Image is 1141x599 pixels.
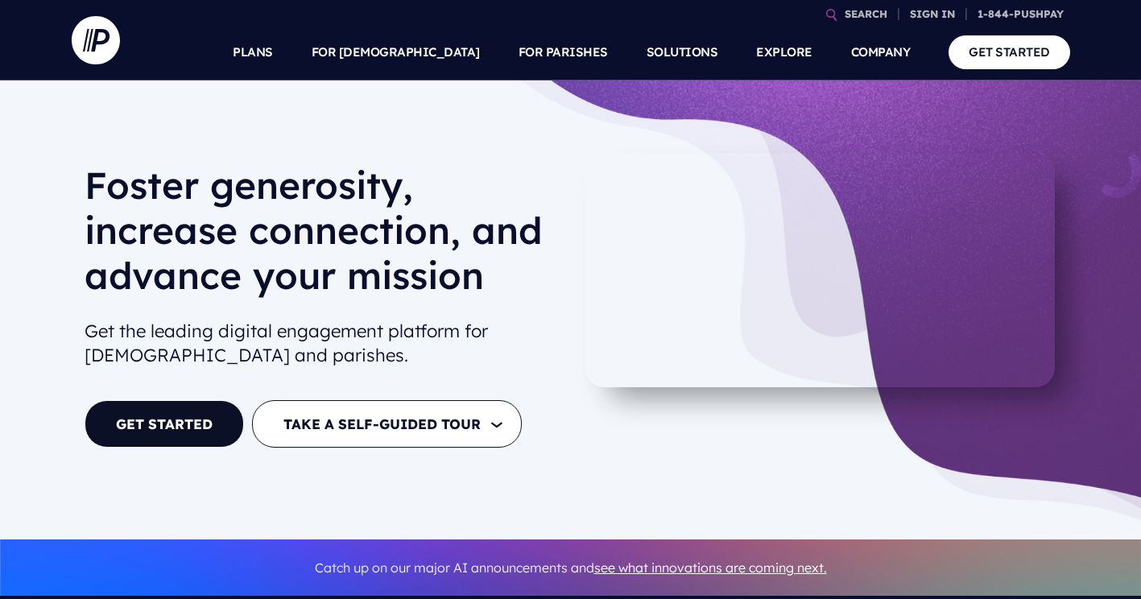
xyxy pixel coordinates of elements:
p: Catch up on our major AI announcements and [85,550,1057,586]
a: SOLUTIONS [647,24,718,81]
a: COMPANY [851,24,911,81]
a: EXPLORE [756,24,812,81]
button: TAKE A SELF-GUIDED TOUR [252,400,522,448]
a: FOR [DEMOGRAPHIC_DATA] [312,24,480,81]
a: PLANS [233,24,273,81]
h2: Get the leading digital engagement platform for [DEMOGRAPHIC_DATA] and parishes. [85,312,558,375]
a: see what innovations are coming next. [594,560,827,576]
h1: Foster generosity, increase connection, and advance your mission [85,163,558,311]
a: FOR PARISHES [519,24,608,81]
a: GET STARTED [949,35,1070,68]
a: GET STARTED [85,400,244,448]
